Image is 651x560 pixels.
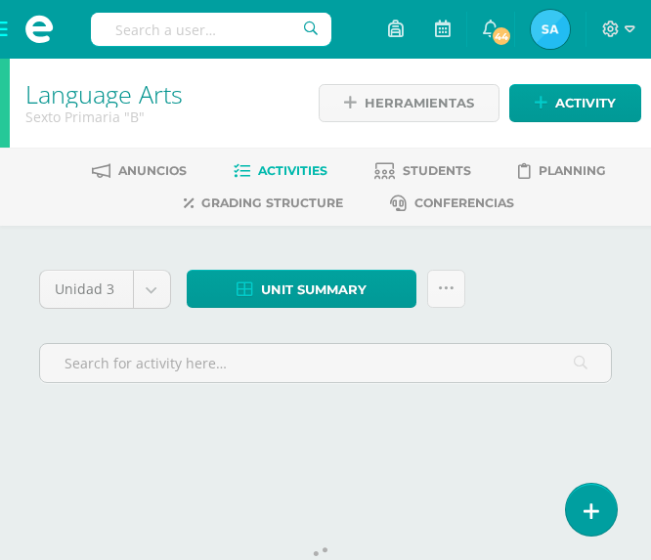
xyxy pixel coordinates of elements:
img: e5e99b6d7451bf04cac4f474415441b6.png [531,10,570,49]
a: Activities [234,155,327,187]
span: 44 [491,25,512,47]
span: Unit summary [261,272,367,308]
span: Conferencias [414,195,514,210]
a: Activity [509,84,641,122]
span: Anuncios [118,163,187,178]
a: Conferencias [390,188,514,219]
a: Unit summary [187,270,416,308]
span: Grading structure [201,195,343,210]
h1: Language Arts [25,80,293,108]
a: Language Arts [25,77,183,110]
a: Planning [518,155,606,187]
span: Activity [555,85,616,121]
input: Search for activity here… [40,344,611,382]
span: Unidad 3 [55,271,118,308]
span: Herramientas [365,85,474,121]
span: Students [403,163,471,178]
div: Sexto Primaria 'B' [25,108,293,126]
span: Activities [258,163,327,178]
a: Herramientas [319,84,499,122]
a: Grading structure [184,188,343,219]
a: Students [374,155,471,187]
a: Unidad 3 [40,271,170,308]
input: Search a user… [91,13,331,46]
span: Planning [539,163,606,178]
a: Anuncios [92,155,187,187]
